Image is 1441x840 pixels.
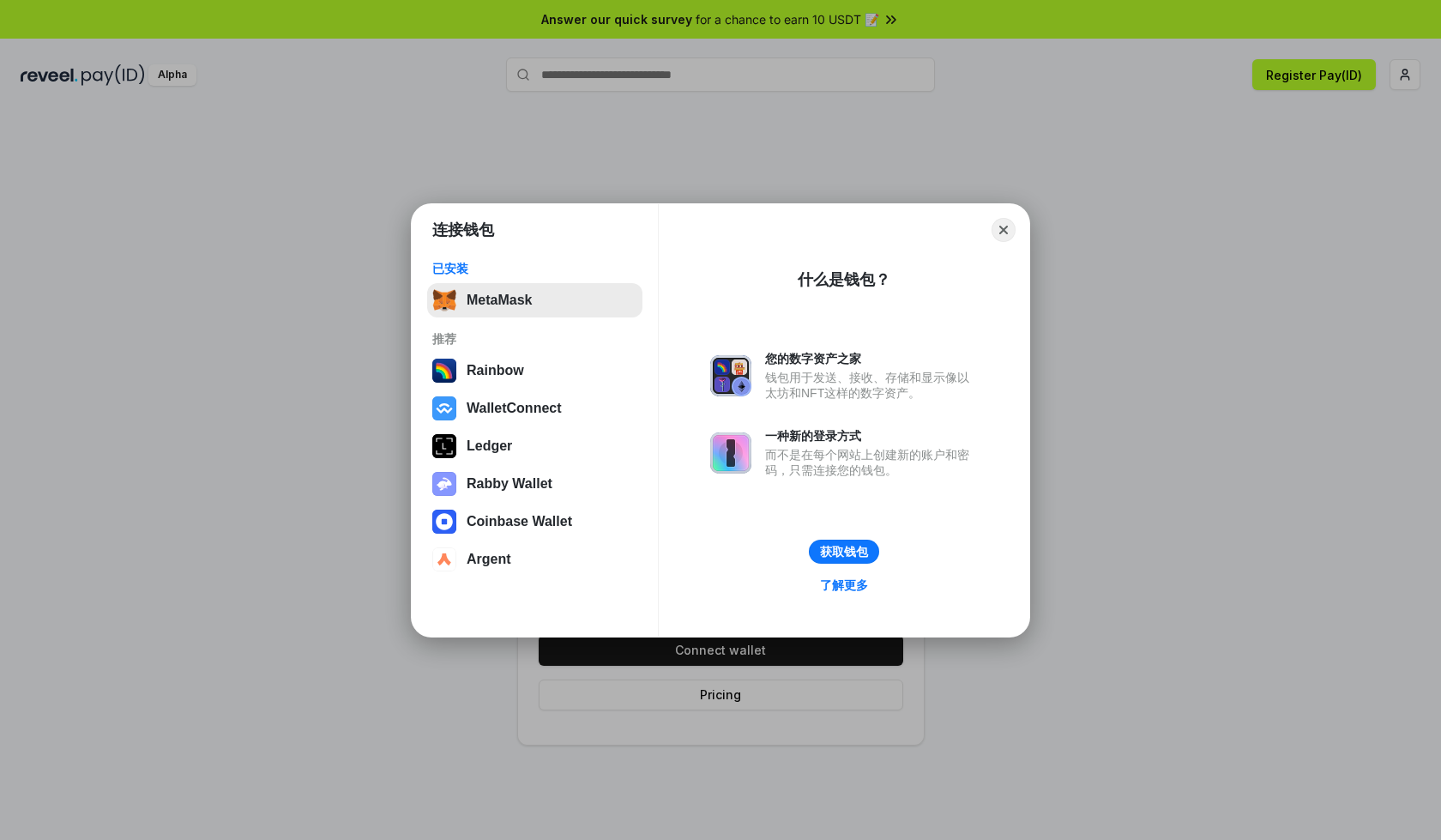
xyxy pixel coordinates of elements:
[467,363,524,378] div: Rainbow
[467,552,511,567] div: Argent
[432,434,456,458] img: svg+xml,%3Csvg%20xmlns%3D%22http%3A%2F%2Fwww.w3.org%2F2000%2Fsvg%22%20width%3D%2228%22%20height%3...
[467,438,512,454] div: Ledger
[427,467,642,501] button: Rabby Wallet
[765,447,978,478] div: 而不是在每个网站上创建新的账户和密码，只需连接您的钱包。
[432,396,456,420] img: svg+xml,%3Csvg%20width%3D%2228%22%20height%3D%2228%22%20viewBox%3D%220%200%2028%2028%22%20fill%3D...
[432,288,456,312] img: svg+xml,%3Csvg%20fill%3D%22none%22%20height%3D%2233%22%20viewBox%3D%220%200%2035%2033%22%20width%...
[810,574,878,596] a: 了解更多
[765,428,978,444] div: 一种新的登录方式
[427,505,642,539] button: Coinbase Wallet
[432,359,456,383] img: svg+xml,%3Csvg%20width%3D%22120%22%20height%3D%22120%22%20viewBox%3D%220%200%20120%20120%22%20fil...
[820,544,868,559] div: 获取钱包
[710,432,751,474] img: svg+xml,%3Csvg%20xmlns%3D%22http%3A%2F%2Fwww.w3.org%2F2000%2Fsvg%22%20fill%3D%22none%22%20viewBox...
[467,401,562,416] div: WalletConnect
[467,293,532,308] div: MetaMask
[427,283,642,317] button: MetaMask
[820,577,868,593] div: 了解更多
[710,355,751,396] img: svg+xml,%3Csvg%20xmlns%3D%22http%3A%2F%2Fwww.w3.org%2F2000%2Fsvg%22%20fill%3D%22none%22%20viewBox...
[467,476,552,492] div: Rabby Wallet
[432,261,637,276] div: 已安装
[432,547,456,571] img: svg+xml,%3Csvg%20width%3D%2228%22%20height%3D%2228%22%20viewBox%3D%220%200%2028%2028%22%20fill%3D...
[765,351,978,366] div: 您的数字资产之家
[809,540,879,564] button: 获取钱包
[427,354,642,388] button: Rainbow
[432,220,494,240] h1: 连接钱包
[427,429,642,463] button: Ledger
[798,269,890,290] div: 什么是钱包？
[427,391,642,426] button: WalletConnect
[432,472,456,496] img: svg+xml,%3Csvg%20xmlns%3D%22http%3A%2F%2Fwww.w3.org%2F2000%2Fsvg%22%20fill%3D%22none%22%20viewBox...
[432,510,456,534] img: svg+xml,%3Csvg%20width%3D%2228%22%20height%3D%2228%22%20viewBox%3D%220%200%2028%2028%22%20fill%3D...
[467,514,572,529] div: Coinbase Wallet
[432,331,637,347] div: 推荐
[427,542,642,577] button: Argent
[992,218,1016,242] button: Close
[765,370,978,401] div: 钱包用于发送、接收、存储和显示像以太坊和NFT这样的数字资产。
